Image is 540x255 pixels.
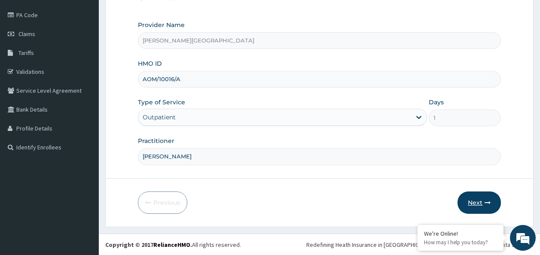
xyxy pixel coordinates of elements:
span: Claims [18,30,35,38]
a: RelianceHMO [153,241,190,249]
label: Practitioner [138,137,174,145]
div: We're Online! [424,230,497,237]
div: Chat with us now [45,48,144,59]
input: Enter HMO ID [138,71,501,88]
span: We're online! [50,74,119,161]
div: Redefining Heath Insurance in [GEOGRAPHIC_DATA] using Telemedicine and Data Science! [306,240,534,249]
div: Minimize live chat window [141,4,162,25]
img: d_794563401_company_1708531726252_794563401 [16,43,35,64]
strong: Copyright © 2017 . [105,241,192,249]
span: Tariffs [18,49,34,57]
input: Enter Name [138,148,501,165]
button: Next [458,191,501,214]
label: Type of Service [138,98,185,106]
label: Days [429,98,444,106]
label: Provider Name [138,21,185,29]
div: Outpatient [143,113,176,121]
p: How may I help you today? [424,239,497,246]
textarea: Type your message and hit 'Enter' [4,167,164,197]
label: HMO ID [138,59,162,68]
button: Previous [138,191,187,214]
